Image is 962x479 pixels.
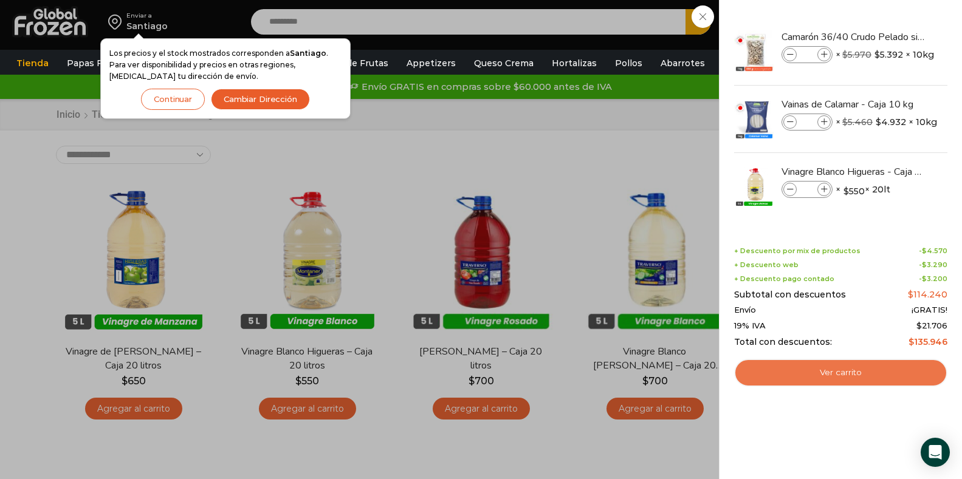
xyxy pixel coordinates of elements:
span: - [919,275,947,283]
bdi: 4.932 [876,116,906,128]
a: Queso Crema [468,52,540,75]
bdi: 5.460 [842,117,873,127]
span: $ [922,246,927,255]
span: × × 20lt [836,181,890,198]
a: Vainas de Calamar - Caja 10 kg [782,98,926,111]
input: Product quantity [798,115,816,129]
span: $ [922,274,927,283]
span: × × 10kg [836,46,934,63]
span: $ [876,116,881,128]
bdi: 135.946 [909,336,947,347]
bdi: 5.970 [842,49,871,60]
span: Total con descuentos: [734,337,832,347]
span: $ [842,117,848,127]
bdi: 5.392 [874,49,903,61]
span: $ [909,336,914,347]
span: $ [922,260,927,269]
p: Los precios y el stock mostrados corresponden a . Para ver disponibilidad y precios en otras regi... [109,47,342,83]
bdi: 3.200 [922,274,947,283]
bdi: 550 [843,185,865,197]
span: + Descuento web [734,261,799,269]
a: Abarrotes [655,52,711,75]
a: Papas Fritas [61,52,128,75]
span: - [919,247,947,255]
input: Product quantity [798,183,816,196]
bdi: 3.290 [922,260,947,269]
span: $ [874,49,880,61]
bdi: 4.570 [922,246,947,255]
strong: Santiago [290,49,326,58]
span: Subtotal con descuentos [734,290,846,300]
a: Pulpa de Frutas [312,52,394,75]
a: Tienda [10,52,55,75]
div: Open Intercom Messenger [921,438,950,467]
span: ¡GRATIS! [912,305,947,315]
input: Product quantity [798,48,816,61]
a: Pollos [609,52,648,75]
span: + Descuento pago contado [734,275,834,283]
a: Camarón 36/40 Crudo Pelado sin Vena - Bronze - Caja 10 kg [782,30,926,44]
button: Cambiar Dirección [211,89,310,110]
a: Descuentos [717,52,785,75]
button: Continuar [141,89,205,110]
span: Envío [734,305,756,315]
span: - [919,261,947,269]
span: $ [843,185,849,197]
span: + Descuento por mix de productos [734,247,861,255]
a: Hortalizas [546,52,603,75]
span: 21.706 [916,321,947,330]
span: × × 10kg [836,114,937,131]
a: Appetizers [400,52,462,75]
a: Vinagre Blanco Higueras - Caja 20 litros [782,165,926,178]
span: 19% IVA [734,321,766,331]
span: $ [916,321,922,330]
a: Ver carrito [734,359,947,387]
span: $ [908,289,913,300]
bdi: 114.240 [908,289,947,300]
span: $ [842,49,848,60]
